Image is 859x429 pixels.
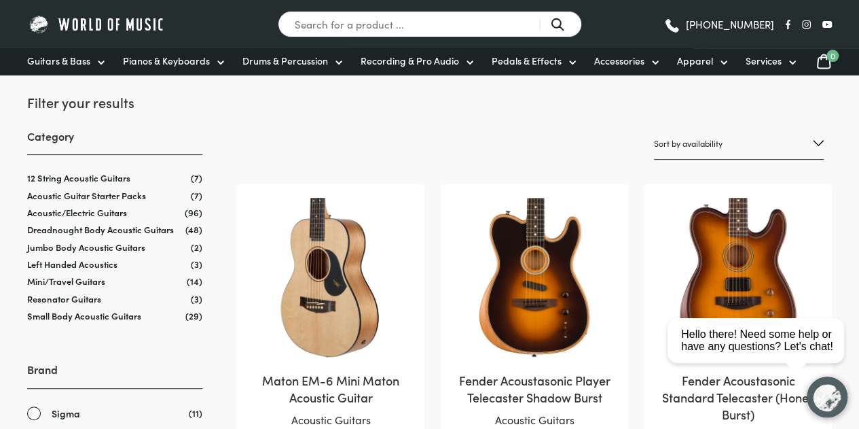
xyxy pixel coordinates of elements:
[361,54,459,68] span: Recording & Pro Audio
[278,11,582,37] input: Search for a product ...
[662,279,859,429] iframe: Chat with our support team
[27,206,127,219] a: Acoustic/Electric Guitars
[663,14,774,35] a: [PHONE_NUMBER]
[27,54,90,68] span: Guitars & Bass
[185,224,202,235] span: (48)
[251,372,411,406] h2: Maton EM-6 Mini Maton Acoustic Guitar
[27,92,202,111] h2: Filter your results
[27,14,166,35] img: World of Music
[251,198,411,358] img: Maton EM-6 Mini Maton Acoustic/Electric Guitar
[746,54,782,68] span: Services
[189,406,202,420] span: (11)
[123,54,210,68] span: Pianos & Keyboards
[191,172,202,184] span: (7)
[251,411,411,429] p: Acoustic Guitars
[27,128,202,155] h3: Category
[27,189,146,202] a: Acoustic Guitar Starter Packs
[826,50,839,62] span: 0
[658,372,818,424] h2: Fender Acoustasonic Standard Telecaster (Honey Burst)
[654,128,824,160] select: Shop order
[27,258,117,271] a: Left Handed Acoustics
[677,54,713,68] span: Apparel
[492,54,562,68] span: Pedals & Effects
[454,372,615,406] h2: Fender Acoustasonic Player Telecaster Shadow Burst
[52,406,80,422] span: Sigma
[27,171,130,184] a: 12 String Acoustic Guitars
[27,275,105,288] a: Mini/Travel Guitars
[242,54,328,68] span: Drums & Percussion
[27,223,174,236] a: Dreadnought Body Acoustic Guitars
[27,309,141,322] a: Small Body Acoustic Guitars
[191,190,202,201] span: (7)
[191,241,202,253] span: (2)
[658,198,818,358] img: Fender Acoustasonic Standard Telecaster Honey Burst body view
[454,198,615,358] img: Fender Acoustasonic Player Telecaster Shadow Burst Front
[185,207,202,218] span: (96)
[27,292,101,305] a: Resonator Guitars
[594,54,644,68] span: Accessories
[187,275,202,287] span: (14)
[454,411,615,429] p: Acoustic Guitars
[185,310,202,322] span: (29)
[27,241,145,254] a: Jumbo Body Acoustic Guitars
[27,362,202,388] h3: Brand
[686,19,774,29] span: [PHONE_NUMBER]
[27,406,202,422] a: Sigma
[191,258,202,270] span: (3)
[191,293,202,305] span: (3)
